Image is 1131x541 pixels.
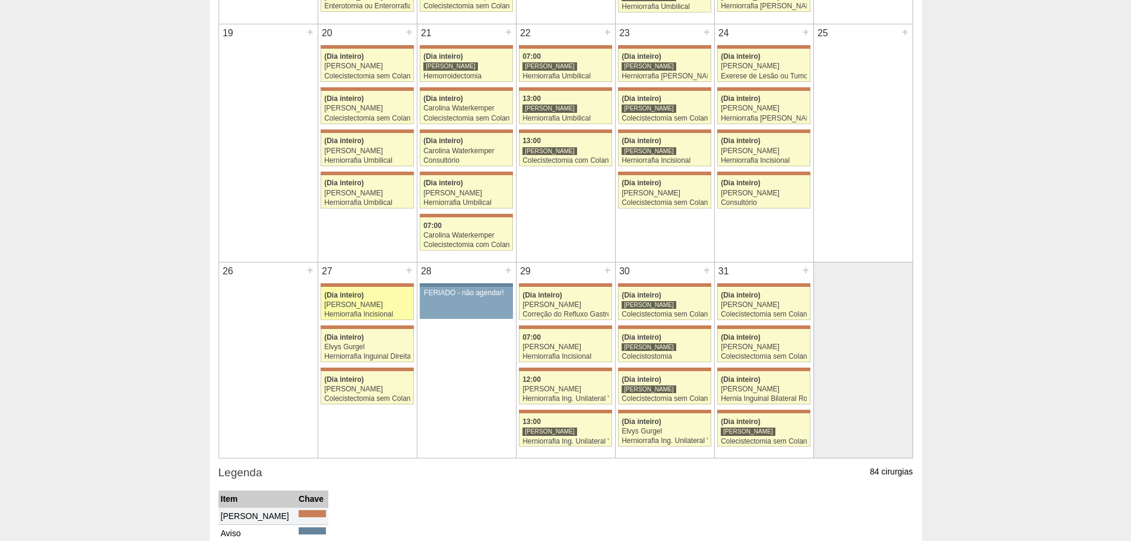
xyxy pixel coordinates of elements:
th: Item [218,491,297,508]
div: 30 [616,262,634,280]
div: Colecistectomia com Colangiografia VL [423,241,509,249]
div: Key: Maria Braido [420,45,512,49]
div: Key: Maria Braido [618,325,711,329]
a: 07:00 [PERSON_NAME] Herniorrafia Umbilical [519,49,612,82]
div: Key: Maria Braido [321,172,413,175]
div: 20 [318,24,337,42]
div: Colecistectomia sem Colangiografia [324,395,410,403]
div: 24 [715,24,733,42]
a: 07:00 Carolina Waterkemper Colecistectomia com Colangiografia VL [420,217,512,251]
a: (Dia inteiro) [PERSON_NAME] Colecistostomia [618,329,711,362]
span: (Dia inteiro) [622,179,661,187]
div: Key: Maria Braido [717,325,810,329]
div: [PERSON_NAME] [721,147,807,155]
span: (Dia inteiro) [721,137,761,145]
span: (Dia inteiro) [324,94,364,103]
a: (Dia inteiro) [PERSON_NAME] Herniorrafia Incisional [717,133,810,166]
div: Carolina Waterkemper [423,105,509,112]
a: (Dia inteiro) [PERSON_NAME] Consultório [717,175,810,208]
div: + [702,24,712,40]
a: 13:00 [PERSON_NAME] Herniorrafia Umbilical [519,91,612,124]
div: [PERSON_NAME] [622,104,676,113]
div: Key: Maria Braido [321,325,413,329]
div: Key: Maria Braido [321,129,413,133]
div: Herniorrafia Incisional [721,157,807,164]
div: [PERSON_NAME] [622,343,676,352]
div: Colecistectomia sem Colangiografia [622,115,708,122]
div: [PERSON_NAME] [324,189,410,197]
div: Key: Maria Braido [717,172,810,175]
div: [PERSON_NAME] [324,62,410,70]
th: Chave [296,491,328,508]
span: (Dia inteiro) [622,291,661,299]
div: Key: Maria Braido [519,368,612,371]
div: 22 [517,24,535,42]
div: [PERSON_NAME] [324,301,410,309]
div: [PERSON_NAME] [721,301,807,309]
div: + [305,262,315,278]
div: Key: Maria Braido [618,45,711,49]
div: FERIADO - não agendar! [424,289,509,297]
div: Colecistectomia sem Colangiografia [721,353,807,360]
a: (Dia inteiro) [PERSON_NAME] Colecistectomia sem Colangiografia [717,329,810,362]
div: + [404,262,414,278]
a: (Dia inteiro) [PERSON_NAME] Colecistectomia sem Colangiografia [321,371,413,404]
div: Key: Maria Braido [618,410,711,413]
a: (Dia inteiro) [PERSON_NAME] Colecistectomia sem Colangiografia [717,413,810,447]
div: Colecistectomia sem Colangiografia [423,115,509,122]
div: + [900,24,910,40]
div: Key: Maria Braido [321,45,413,49]
div: [PERSON_NAME] [423,62,478,71]
div: + [603,262,613,278]
a: (Dia inteiro) [PERSON_NAME] Herniorrafia Incisional [618,133,711,166]
div: Correção do Refluxo Gastroesofágico video [522,311,609,318]
div: Key: Maria Braido [717,45,810,49]
div: Key: Maria Braido [321,368,413,371]
span: (Dia inteiro) [721,179,761,187]
div: + [305,24,315,40]
div: Hemorroidectomia [423,72,509,80]
p: 84 cirurgias [870,466,913,477]
div: Key: Aviso [299,527,325,534]
div: Key: Maria Braido [519,325,612,329]
div: [PERSON_NAME] [721,62,807,70]
div: Herniorrafia Umbilical [522,115,609,122]
div: Herniorrafia Umbilical [622,3,708,11]
a: (Dia inteiro) [PERSON_NAME] Herniorrafia Umbilical [420,175,512,208]
a: (Dia inteiro) [PERSON_NAME] Herniorrafia Umbilical [321,175,413,208]
a: (Dia inteiro) Elvys Gurgel Herniorrafia Inguinal Direita [321,329,413,362]
a: (Dia inteiro) [PERSON_NAME] Colecistectomia sem Colangiografia [321,91,413,124]
div: Colecistectomia sem Colangiografia VL [721,311,807,318]
span: 13:00 [522,137,541,145]
span: (Dia inteiro) [622,94,661,103]
div: [PERSON_NAME] [324,147,410,155]
span: (Dia inteiro) [423,179,463,187]
span: 13:00 [522,94,541,103]
div: Colecistectomia com Colangiografia VL [522,157,609,164]
span: (Dia inteiro) [622,417,661,426]
div: Key: Maria Braido [420,87,512,91]
span: (Dia inteiro) [622,52,661,61]
a: (Dia inteiro) Carolina Waterkemper Colecistectomia sem Colangiografia [420,91,512,124]
span: (Dia inteiro) [721,417,761,426]
div: [PERSON_NAME] [721,343,807,351]
span: 13:00 [522,417,541,426]
div: Key: Maria Braido [420,129,512,133]
div: Colecistectomia sem Colangiografia VL [622,311,708,318]
div: [PERSON_NAME] [721,385,807,393]
div: Colecistostomia [622,353,708,360]
a: (Dia inteiro) [PERSON_NAME] Herniorrafia [PERSON_NAME] [618,49,711,82]
div: + [702,262,712,278]
div: Key: Maria Braido [618,129,711,133]
div: 31 [715,262,733,280]
div: + [503,24,514,40]
a: (Dia inteiro) [PERSON_NAME] Colecistectomia sem Colangiografia VL [618,175,711,208]
span: 07:00 [522,333,541,341]
div: 19 [219,24,237,42]
div: 25 [814,24,832,42]
span: (Dia inteiro) [324,333,364,341]
a: (Dia inteiro) [PERSON_NAME] Colecistectomia sem Colangiografia VL [321,49,413,82]
div: [PERSON_NAME] [522,104,577,113]
div: [PERSON_NAME] [324,385,410,393]
div: Key: Maria Braido [420,172,512,175]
